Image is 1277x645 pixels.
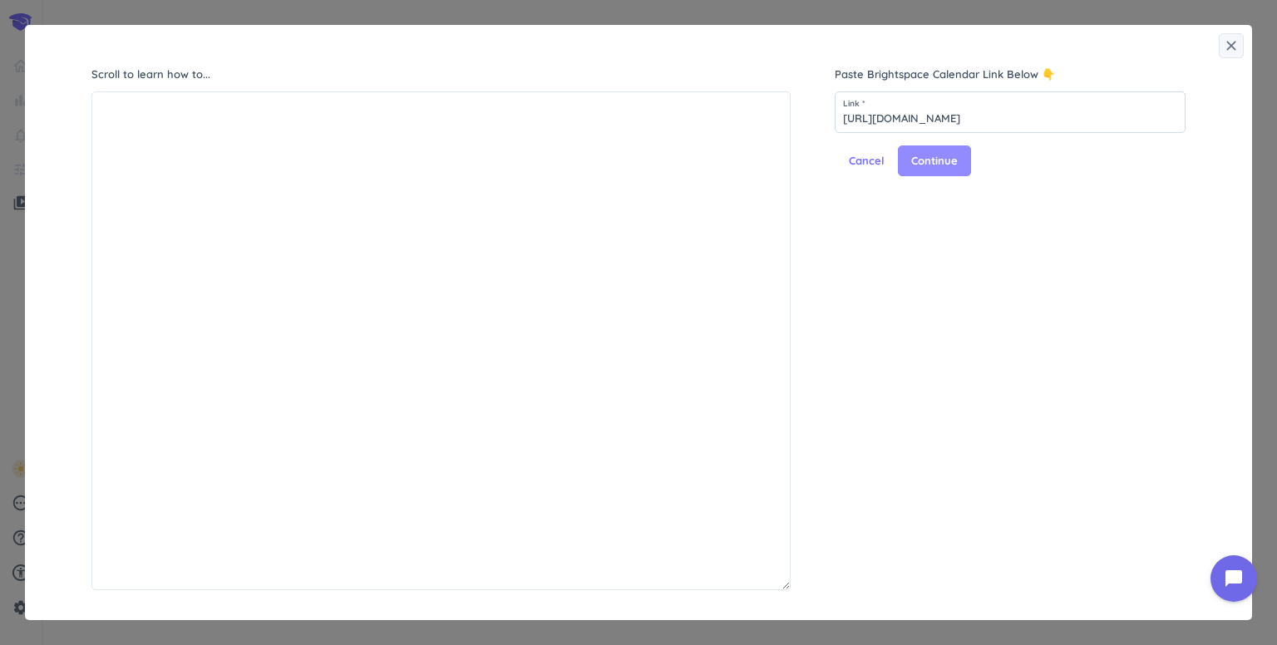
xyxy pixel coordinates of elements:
[91,66,793,83] span: Scroll to learn how to...
[1219,33,1244,58] button: close
[835,145,898,177] button: Cancel
[836,92,1185,132] input: Paste Calendar Feed URL
[911,153,958,170] span: Continue
[1223,37,1240,54] i: close
[898,145,971,177] button: Continue
[835,66,1186,83] span: Paste Brightspace Calendar Link Below 👇
[849,153,885,170] span: Cancel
